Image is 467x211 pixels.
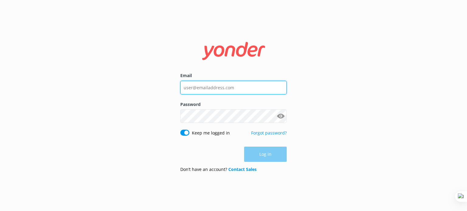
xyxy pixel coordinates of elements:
a: Contact Sales [228,166,257,172]
label: Password [180,101,287,108]
button: Show password [275,110,287,122]
label: Email [180,72,287,79]
input: user@emailaddress.com [180,81,287,94]
label: Keep me logged in [192,130,230,136]
a: Forgot password? [251,130,287,136]
p: Don’t have an account? [180,166,257,173]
